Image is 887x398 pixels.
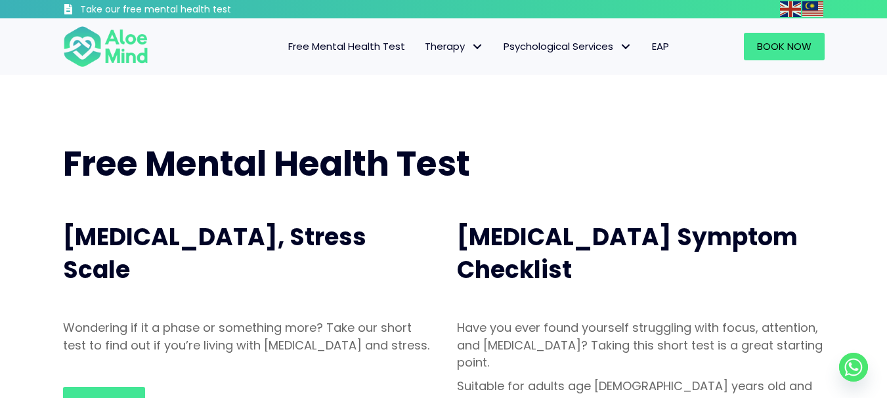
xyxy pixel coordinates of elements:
span: EAP [652,39,669,53]
a: Malay [802,1,825,16]
a: English [780,1,802,16]
a: Psychological ServicesPsychological Services: submenu [494,33,642,60]
span: Free Mental Health Test [288,39,405,53]
a: TherapyTherapy: submenu [415,33,494,60]
p: Wondering if it a phase or something more? Take our short test to find out if you’re living with ... [63,319,431,353]
p: Have you ever found yourself struggling with focus, attention, and [MEDICAL_DATA]? Taking this sh... [457,319,825,370]
span: Book Now [757,39,811,53]
img: Aloe mind Logo [63,25,148,68]
span: [MEDICAL_DATA] Symptom Checklist [457,220,798,287]
a: Free Mental Health Test [278,33,415,60]
a: EAP [642,33,679,60]
span: Psychological Services: submenu [617,37,636,56]
span: Psychological Services [504,39,632,53]
span: Free Mental Health Test [63,140,470,188]
a: Book Now [744,33,825,60]
a: Whatsapp [839,353,868,382]
img: en [780,1,801,17]
img: ms [802,1,823,17]
span: Therapy [425,39,484,53]
span: [MEDICAL_DATA], Stress Scale [63,220,366,287]
h3: Take our free mental health test [80,3,301,16]
span: Therapy: submenu [468,37,487,56]
a: Take our free mental health test [63,3,301,18]
nav: Menu [165,33,679,60]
